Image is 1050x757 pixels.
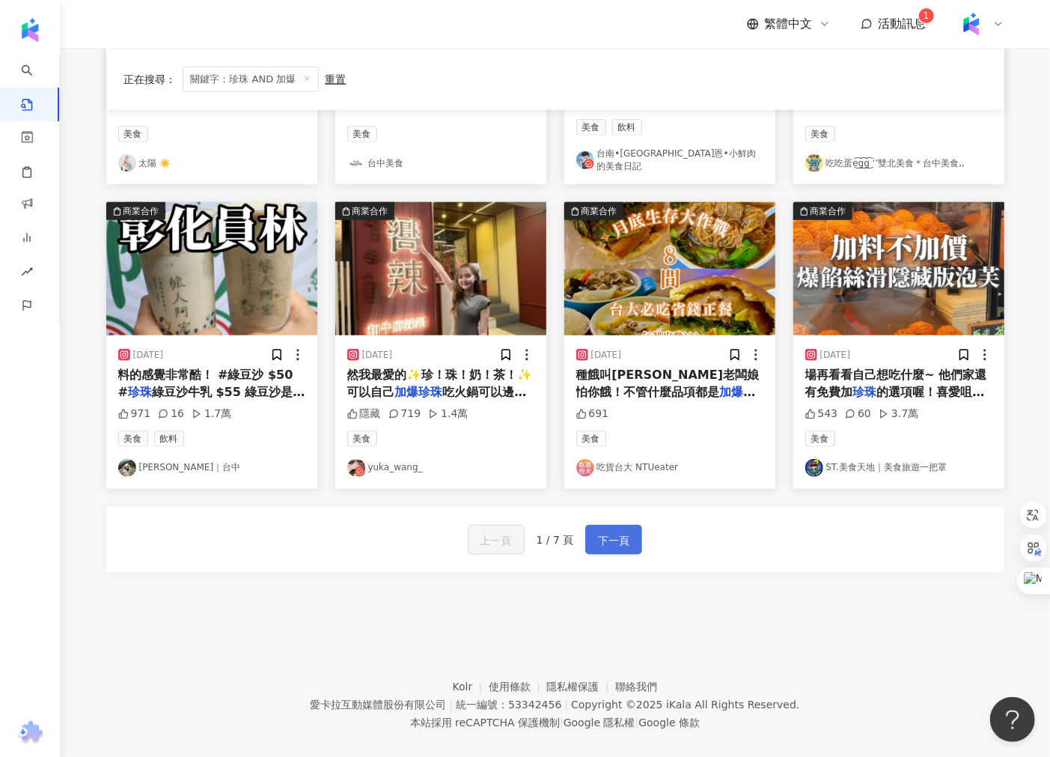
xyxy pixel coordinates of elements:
div: 691 [576,407,609,422]
mark: 珍珠 [128,385,152,399]
div: Copyright © 2025 All Rights Reserved. [571,699,799,711]
span: rise [21,257,33,291]
div: 重置 [325,73,346,85]
div: 3.7萬 [879,407,918,422]
span: 美食 [576,431,606,447]
a: Kolr [453,681,489,693]
mark: 加爆 [720,385,756,399]
span: 種餓叫[PERSON_NAME]老闆娘怕你餓！不管什麼品項都是 [576,368,760,398]
a: KOL Avatar台南•[GEOGRAPHIC_DATA]恩•小鮮肉的美食日記 [576,148,763,173]
img: KOL Avatar [347,459,365,477]
a: KOL Avatar台中美食 [347,154,534,172]
button: 商業合作 [335,202,546,335]
span: 美食 [576,119,606,136]
div: 商業合作 [123,204,159,219]
span: 繁體中文 [765,16,813,32]
a: search [21,54,51,112]
span: | [564,699,568,711]
a: Google 條款 [638,717,700,729]
img: logo icon [18,18,42,42]
span: 美食 [118,431,148,447]
div: 971 [118,407,151,422]
div: 隱藏 [347,407,381,422]
div: [DATE] [820,349,851,362]
span: 本站採用 reCAPTCHA 保護機制 [410,714,700,732]
sup: 1 [919,8,934,23]
img: KOL Avatar [576,151,594,169]
span: 下一頁 [598,532,629,550]
a: iKala [666,699,692,711]
img: KOL Avatar [347,154,365,172]
span: 活動訊息 [879,16,927,31]
div: 16 [158,407,184,422]
a: KOL Avatar[PERSON_NAME]｜台中 [118,459,305,477]
div: 543 [805,407,838,422]
button: 商業合作 [564,202,775,335]
img: KOL Avatar [805,459,823,477]
span: 飲料 [612,119,642,136]
span: 美食 [347,126,377,142]
img: post-image [793,202,1004,335]
a: 使用條款 [489,681,547,693]
a: KOL Avatar吃貨台大 NTUeater [576,459,763,477]
div: 商業合作 [811,204,846,219]
div: 1.4萬 [428,407,468,422]
span: 美食 [347,431,377,447]
img: post-image [564,202,775,335]
span: 綠豆沙牛乳 $55 綠豆沙是主推，喝 [118,385,305,416]
span: | [635,717,639,729]
mark: 加爆珍珠 [395,385,443,399]
span: 美食 [118,126,148,142]
a: Google 隱私權 [564,717,635,729]
iframe: Help Scout Beacon - Open [990,697,1035,742]
img: KOL Avatar [118,459,136,477]
span: 的選項喔！喜愛咀嚼的朋友肯定要 [805,385,985,416]
img: Kolr%20app%20icon%20%281%29.png [957,10,986,38]
button: 商業合作 [793,202,1004,335]
a: KOL AvatarST.美食天地｜美食旅遊一把罩 [805,459,992,477]
button: 商業合作 [106,202,317,335]
div: 統一編號：53342456 [456,699,561,711]
span: 1 / 7 頁 [537,534,574,546]
span: 1 [924,10,930,21]
img: KOL Avatar [118,154,136,172]
a: 隱私權保護 [547,681,616,693]
img: KOL Avatar [576,459,594,477]
img: KOL Avatar [805,154,823,172]
span: 場再看看自己想吃什麼~ 他們家還有免費加 [805,368,987,398]
div: 愛卡拉互動媒體股份有限公司 [310,699,446,711]
mark: 珍珠 [853,385,877,399]
span: 關鍵字：珍珠 AND 加爆 [183,66,320,91]
div: 商業合作 [352,204,388,219]
a: KOL Avataryuka_wang_ [347,459,534,477]
div: [DATE] [591,349,622,362]
div: 商業合作 [582,204,617,219]
img: post-image [335,202,546,335]
a: KOL Avatar吃吃蛋e͜͡g͜͡g͜͡ ‘’雙北美食＊台中美食,, [805,154,992,172]
div: 1.7萬 [192,407,231,422]
span: 正在搜尋 ： [124,73,177,85]
div: [DATE] [133,349,164,362]
div: [DATE] [362,349,393,362]
div: 60 [845,407,871,422]
span: 飲料 [154,431,184,447]
div: 719 [388,407,421,422]
span: 然我最愛的✨珍！珠！奶！茶！✨ 可以自己 [347,368,533,398]
span: | [560,717,564,729]
a: 聯絡我們 [615,681,657,693]
img: post-image [106,202,317,335]
span: | [449,699,453,711]
span: 美食 [805,126,835,142]
img: chrome extension [16,721,45,745]
a: KOL Avatar太陽 ☀️ [118,154,305,172]
button: 上一頁 [468,525,525,555]
button: 下一頁 [585,525,642,555]
span: 美食 [805,431,835,447]
span: 料的感覺非常酷！ #綠豆沙 $50 # [118,368,293,398]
